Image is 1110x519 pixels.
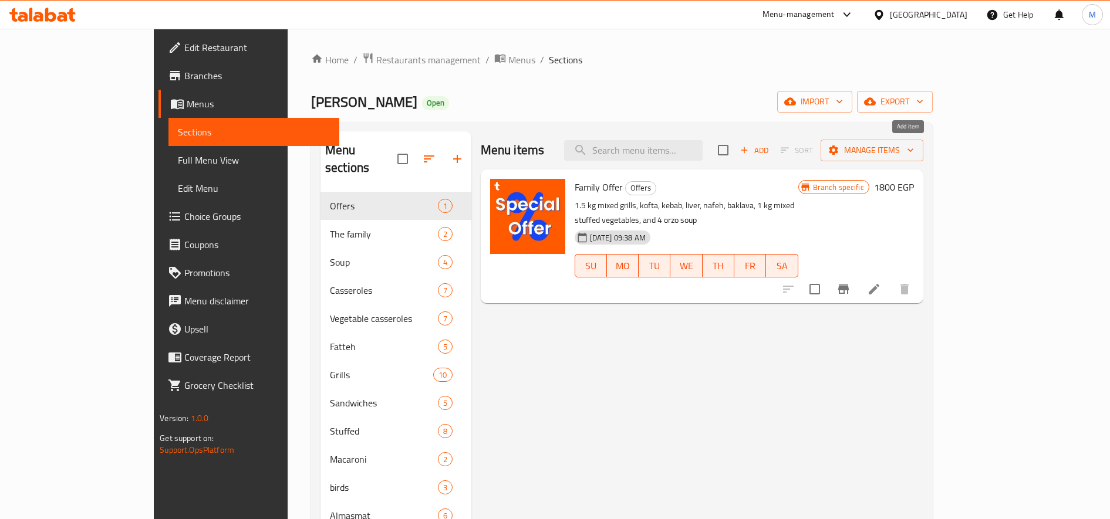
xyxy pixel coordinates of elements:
[438,285,452,296] span: 7
[443,145,471,173] button: Add section
[438,452,453,466] div: items
[771,257,793,274] span: SA
[330,424,438,438] span: Stuffed
[160,411,188,426] span: Version:
[158,202,339,230] a: Choice Groups
[494,52,535,67] a: Menus
[625,181,656,195] div: Offers
[643,257,666,274] span: TU
[438,480,453,494] div: items
[438,482,452,493] span: 3
[808,182,869,193] span: Branch specific
[330,283,438,297] span: Casseroles
[422,98,449,108] span: Open
[438,454,452,465] span: 2
[325,141,397,177] h2: Menu sections
[158,343,339,371] a: Coverage Report
[549,53,582,67] span: Sections
[866,94,923,109] span: export
[330,480,438,494] span: birds
[376,53,481,67] span: Restaurants management
[438,396,453,410] div: items
[158,230,339,259] a: Coupons
[777,91,852,113] button: import
[320,333,471,361] div: Fatteh5
[508,53,535,67] span: Menus
[320,417,471,445] div: Stuffed8
[184,350,330,364] span: Coverage Report
[438,257,452,268] span: 4
[1089,8,1096,21] span: M
[438,341,452,352] span: 5
[330,199,438,213] div: Offers
[735,141,773,160] button: Add
[433,368,452,382] div: items
[670,254,702,277] button: WE
[575,198,798,228] p: 1.5 kg mixed grills, kofta, kebab, liver, nafeh, baklava, 1 kg mixed stuffed vegetables, and 4 or...
[422,96,449,110] div: Open
[320,445,471,473] div: Macaroni2
[178,181,330,195] span: Edit Menu
[867,282,881,296] a: Edit menu item
[320,248,471,276] div: Soup4
[330,396,438,410] span: Sandwiches
[311,52,933,67] nav: breadcrumb
[158,287,339,315] a: Menu disclaimer
[438,199,453,213] div: items
[184,378,330,392] span: Grocery Checklist
[187,97,330,111] span: Menus
[738,144,770,157] span: Add
[575,178,623,196] span: Family Offer
[575,254,607,277] button: SU
[168,146,339,174] a: Full Menu View
[184,69,330,83] span: Branches
[438,201,452,212] span: 1
[438,283,453,297] div: items
[540,53,544,67] li: /
[330,368,433,382] span: Grills
[734,254,766,277] button: FR
[184,40,330,55] span: Edit Restaurant
[320,361,471,389] div: Grills10
[158,315,339,343] a: Upsell
[438,229,452,240] span: 2
[330,452,438,466] span: Macaroni
[320,276,471,304] div: Casseroles7
[763,8,835,22] div: Menu-management
[320,389,471,417] div: Sandwiches5
[564,140,703,161] input: search
[390,147,415,171] span: Select all sections
[438,424,453,438] div: items
[415,145,443,173] span: Sort sections
[330,227,438,241] span: The family
[178,125,330,139] span: Sections
[438,255,453,269] div: items
[485,53,490,67] li: /
[178,153,330,167] span: Full Menu View
[580,257,602,274] span: SU
[160,430,214,446] span: Get support on:
[362,52,481,67] a: Restaurants management
[330,255,438,269] div: Soup
[490,179,565,254] img: Family Offer
[438,227,453,241] div: items
[158,62,339,90] a: Branches
[438,340,453,354] div: items
[607,254,639,277] button: MO
[330,311,438,325] span: Vegetable casseroles
[890,275,919,303] button: delete
[353,53,357,67] li: /
[438,313,452,324] span: 7
[857,91,933,113] button: export
[739,257,761,274] span: FR
[158,371,339,399] a: Grocery Checklist
[330,340,438,354] span: Fatteh
[481,141,545,159] h2: Menu items
[830,143,914,158] span: Manage items
[191,411,209,426] span: 1.0.0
